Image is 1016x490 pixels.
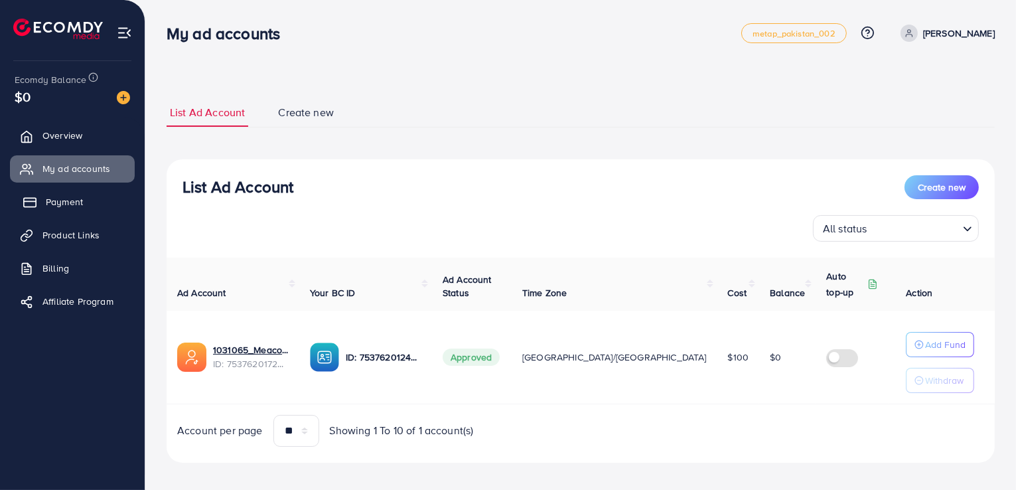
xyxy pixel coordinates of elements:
[770,286,805,299] span: Balance
[177,286,226,299] span: Ad Account
[15,87,31,106] span: $0
[443,349,500,366] span: Approved
[42,262,69,275] span: Billing
[167,24,291,43] h3: My ad accounts
[10,255,135,282] a: Billing
[820,219,870,238] span: All status
[813,215,979,242] div: Search for option
[278,105,334,120] span: Create new
[10,189,135,215] a: Payment
[925,337,966,353] p: Add Fund
[213,357,289,370] span: ID: 7537620172400705543
[895,25,995,42] a: [PERSON_NAME]
[42,129,82,142] span: Overview
[117,25,132,41] img: menu
[753,29,835,38] span: metap_pakistan_002
[10,288,135,315] a: Affiliate Program
[906,286,932,299] span: Action
[522,286,567,299] span: Time Zone
[522,351,707,364] span: [GEOGRAPHIC_DATA]/[GEOGRAPHIC_DATA]
[13,19,103,39] img: logo
[905,175,979,199] button: Create new
[42,228,100,242] span: Product Links
[826,268,865,300] p: Auto top-up
[330,423,474,438] span: Showing 1 To 10 of 1 account(s)
[46,195,83,208] span: Payment
[728,351,749,364] span: $100
[906,368,974,393] button: Withdraw
[871,216,958,238] input: Search for option
[170,105,245,120] span: List Ad Account
[177,423,263,438] span: Account per page
[213,343,289,357] a: 1031065_Meacollection_1754989160099
[10,222,135,248] a: Product Links
[741,23,847,43] a: metap_pakistan_002
[213,343,289,370] div: <span class='underline'>1031065_Meacollection_1754989160099</span></br>7537620172400705543
[918,181,966,194] span: Create new
[310,286,356,299] span: Your BC ID
[728,286,747,299] span: Cost
[10,155,135,182] a: My ad accounts
[177,343,206,372] img: ic-ads-acc.e4c84228.svg
[443,273,492,299] span: Ad Account Status
[770,351,781,364] span: $0
[42,162,110,175] span: My ad accounts
[117,91,130,104] img: image
[10,122,135,149] a: Overview
[15,73,86,86] span: Ecomdy Balance
[923,25,995,41] p: [PERSON_NAME]
[310,343,339,372] img: ic-ba-acc.ded83a64.svg
[925,372,964,388] p: Withdraw
[346,349,421,365] p: ID: 7537620124438921223
[906,332,974,357] button: Add Fund
[42,295,113,308] span: Affiliate Program
[960,430,1006,480] iframe: Chat
[182,177,293,197] h3: List Ad Account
